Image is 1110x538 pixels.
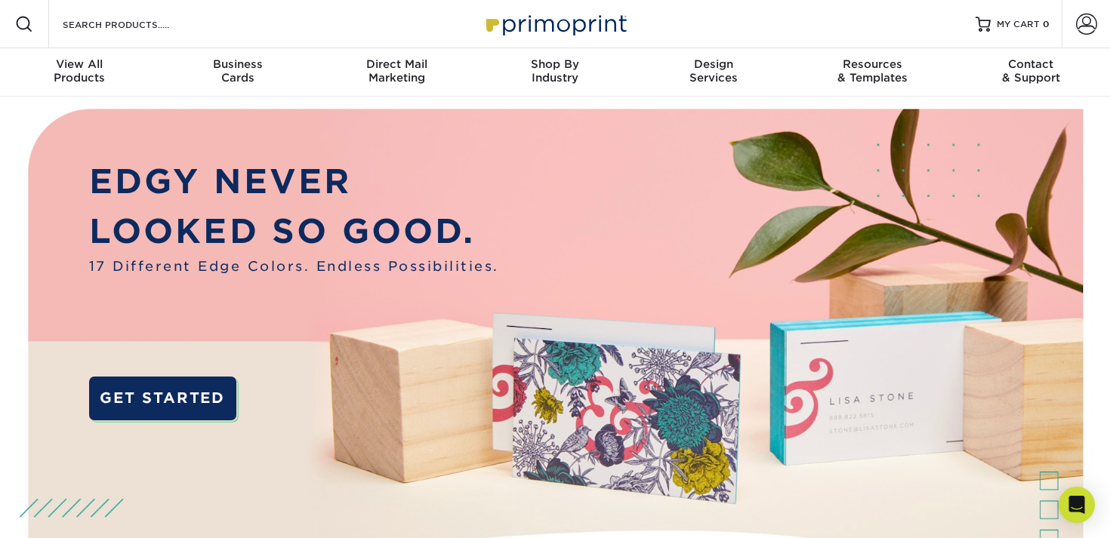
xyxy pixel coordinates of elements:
span: 17 Different Edge Colors. Endless Possibilities. [89,257,499,276]
div: Industry [476,57,634,85]
span: MY CART [997,18,1040,31]
span: Business [159,57,317,71]
a: GET STARTED [89,377,236,420]
div: Cards [159,57,317,85]
div: Marketing [317,57,476,85]
div: Services [634,57,793,85]
a: Direct MailMarketing [317,48,476,97]
a: Contact& Support [951,48,1110,97]
a: Resources& Templates [793,48,951,97]
div: Open Intercom Messenger [1059,487,1095,523]
a: BusinessCards [159,48,317,97]
span: 0 [1043,19,1050,29]
a: DesignServices [634,48,793,97]
div: & Templates [793,57,951,85]
span: Contact [951,57,1110,71]
span: Resources [793,57,951,71]
span: Design [634,57,793,71]
p: LOOKED SO GOOD. [89,207,499,257]
span: Shop By [476,57,634,71]
img: Primoprint [479,8,631,40]
span: Direct Mail [317,57,476,71]
iframe: Google Customer Reviews [4,492,128,533]
a: Shop ByIndustry [476,48,634,97]
div: & Support [951,57,1110,85]
p: EDGY NEVER [89,157,499,207]
input: SEARCH PRODUCTS..... [61,15,208,33]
